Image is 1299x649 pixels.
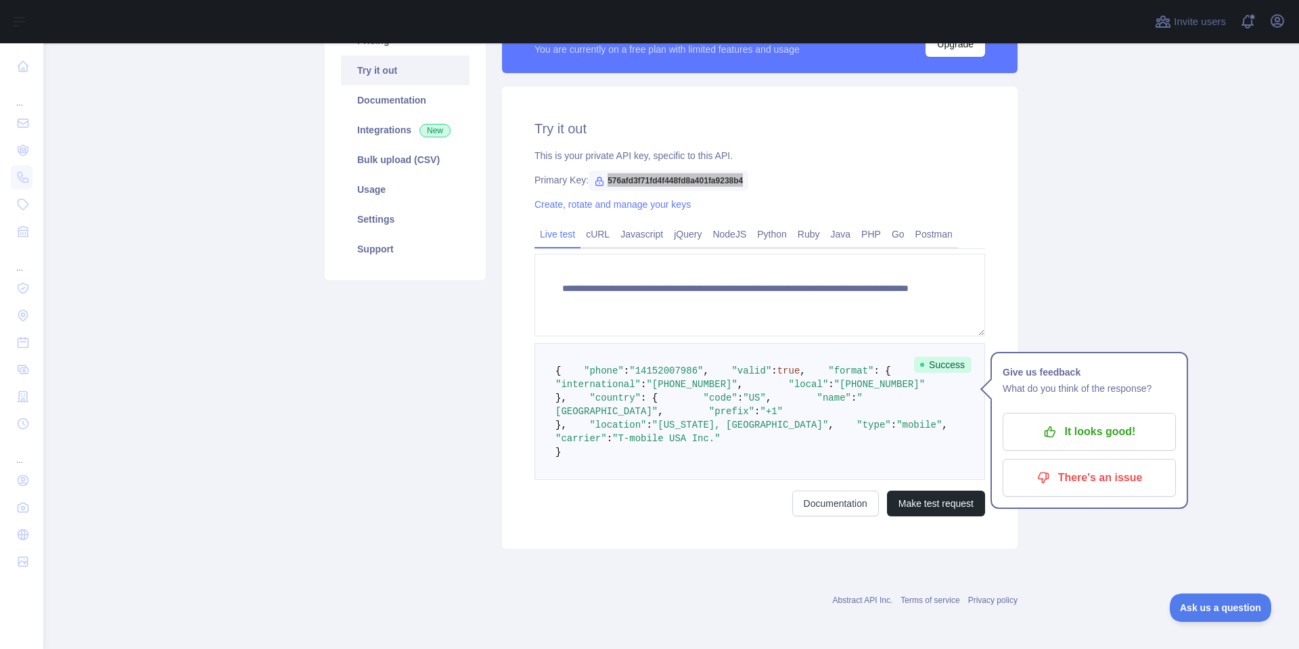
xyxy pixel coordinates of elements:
[555,420,567,430] span: },
[914,357,972,373] span: Success
[11,439,32,466] div: ...
[534,119,985,138] h2: Try it out
[737,393,743,403] span: :
[1013,420,1166,443] p: It looks good!
[555,447,561,457] span: }
[646,420,652,430] span: :
[584,365,624,376] span: "phone"
[766,393,771,403] span: ,
[629,365,703,376] span: "14152007986"
[341,115,470,145] a: Integrations New
[968,596,1018,605] a: Privacy policy
[580,223,615,245] a: cURL
[874,365,891,376] span: : {
[703,393,737,403] span: "code"
[926,31,985,57] button: Upgrade
[589,171,748,191] span: 576afd3f71fd4f448fd8a401fa9238b4
[534,173,985,187] div: Primary Key:
[341,234,470,264] a: Support
[1170,594,1272,622] iframe: Toggle Customer Support
[612,433,721,444] span: "T-mobile USA Inc."
[833,596,893,605] a: Abstract API Inc.
[828,420,834,430] span: ,
[1174,14,1226,30] span: Invite users
[856,223,886,245] a: PHP
[942,420,947,430] span: ,
[707,223,752,245] a: NodeJS
[341,204,470,234] a: Settings
[709,406,754,417] span: "prefix"
[641,393,658,403] span: : {
[792,491,879,516] a: Documentation
[1003,380,1176,397] p: What do you think of the response?
[11,81,32,108] div: ...
[817,393,851,403] span: "name"
[419,124,451,137] span: New
[534,149,985,162] div: This is your private API key, specific to this API.
[800,365,805,376] span: ,
[828,365,873,376] span: "format"
[668,223,707,245] a: jQuery
[652,420,828,430] span: "[US_STATE], [GEOGRAPHIC_DATA]"
[534,43,800,56] div: You are currently on a free plan with limited features and usage
[555,433,607,444] span: "carrier"
[589,420,646,430] span: "location"
[910,223,958,245] a: Postman
[1013,466,1166,489] p: There's an issue
[555,379,641,390] span: "international"
[341,175,470,204] a: Usage
[534,199,691,210] a: Create, rotate and manage your keys
[624,365,629,376] span: :
[641,379,646,390] span: :
[11,246,32,273] div: ...
[555,393,567,403] span: },
[555,365,561,376] span: {
[703,365,708,376] span: ,
[828,379,834,390] span: :
[788,379,828,390] span: "local"
[607,433,612,444] span: :
[825,223,857,245] a: Java
[341,145,470,175] a: Bulk upload (CSV)
[1003,413,1176,451] button: It looks good!
[896,420,942,430] span: "mobile"
[341,85,470,115] a: Documentation
[1003,364,1176,380] h1: Give us feedback
[1152,11,1229,32] button: Invite users
[792,223,825,245] a: Ruby
[752,223,792,245] a: Python
[615,223,668,245] a: Javascript
[658,406,663,417] span: ,
[901,596,959,605] a: Terms of service
[731,365,771,376] span: "valid"
[1003,459,1176,497] button: There's an issue
[891,420,896,430] span: :
[771,365,777,376] span: :
[887,491,985,516] button: Make test request
[743,393,766,403] span: "US"
[589,393,641,403] span: "country"
[737,379,743,390] span: ,
[851,393,857,403] span: :
[534,223,580,245] a: Live test
[857,420,890,430] span: "type"
[777,365,800,376] span: true
[341,55,470,85] a: Try it out
[886,223,910,245] a: Go
[834,379,925,390] span: "[PHONE_NUMBER]"
[646,379,737,390] span: "[PHONE_NUMBER]"
[754,406,760,417] span: :
[760,406,783,417] span: "+1"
